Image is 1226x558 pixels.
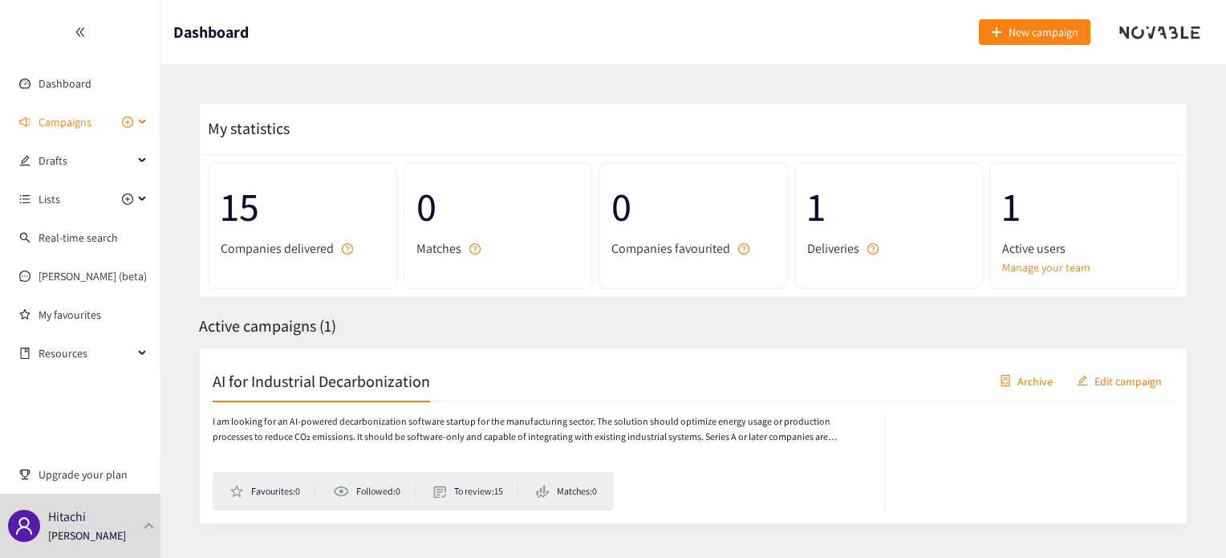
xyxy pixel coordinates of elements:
a: Manage your team [1002,259,1166,276]
span: My statistics [200,118,290,139]
span: edit [1077,375,1088,388]
a: My favourites [39,299,148,331]
span: Matches [416,238,461,259]
button: editEdit campaign [1065,368,1174,393]
span: Campaigns [39,106,91,138]
span: edit [19,155,30,166]
li: Followed: 0 [333,484,415,499]
span: Archive [1017,372,1053,389]
span: 0 [611,175,775,238]
span: user [14,516,34,536]
span: sound [19,116,30,128]
span: unordered-list [19,193,30,205]
span: book [19,348,30,359]
div: チャットウィジェット [965,385,1226,558]
span: question-circle [469,243,481,255]
span: plus-circle [122,193,133,205]
p: [PERSON_NAME] [48,527,126,544]
iframe: Chat Widget [965,385,1226,558]
p: Hitachi [48,507,86,527]
span: Deliveries [807,238,859,259]
button: plusNew campaign [979,19,1090,45]
span: 0 [416,175,580,238]
button: containerArchive [988,368,1065,393]
span: Active campaigns ( 1 ) [199,316,336,336]
a: Real-time search [39,230,118,245]
p: I am looking for an AI-powered decarbonization software startup for the manufacturing sector. The... [213,414,869,445]
li: Favourites: 0 [229,484,315,499]
a: [PERSON_NAME] (beta) [39,269,147,283]
span: question-circle [867,243,879,255]
a: AI for Industrial DecarbonizationcontainerArchiveeditEdit campaignI am looking for an AI-powered ... [199,348,1187,524]
li: Matches: 0 [536,484,597,499]
span: Edit campaign [1094,372,1162,389]
span: Upgrade your plan [39,458,148,491]
span: Resources [39,337,133,369]
span: 15 [221,175,384,238]
a: Dashboard [39,76,91,91]
span: 1 [1002,175,1166,238]
span: Active users [1002,238,1066,259]
li: To review: 15 [433,484,518,499]
h2: AI for Industrial Decarbonization [213,369,430,392]
span: 1 [807,175,971,238]
span: Lists [39,183,60,215]
span: trophy [19,469,30,480]
span: Companies favourited [611,238,730,259]
span: container [1000,375,1011,388]
span: question-circle [738,243,749,255]
span: question-circle [342,243,353,255]
span: plus [991,26,1002,39]
span: double-left [75,26,86,38]
span: Drafts [39,145,133,177]
span: Companies delivered [221,238,334,259]
span: plus-circle [122,116,133,128]
span: New campaign [1009,23,1078,41]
